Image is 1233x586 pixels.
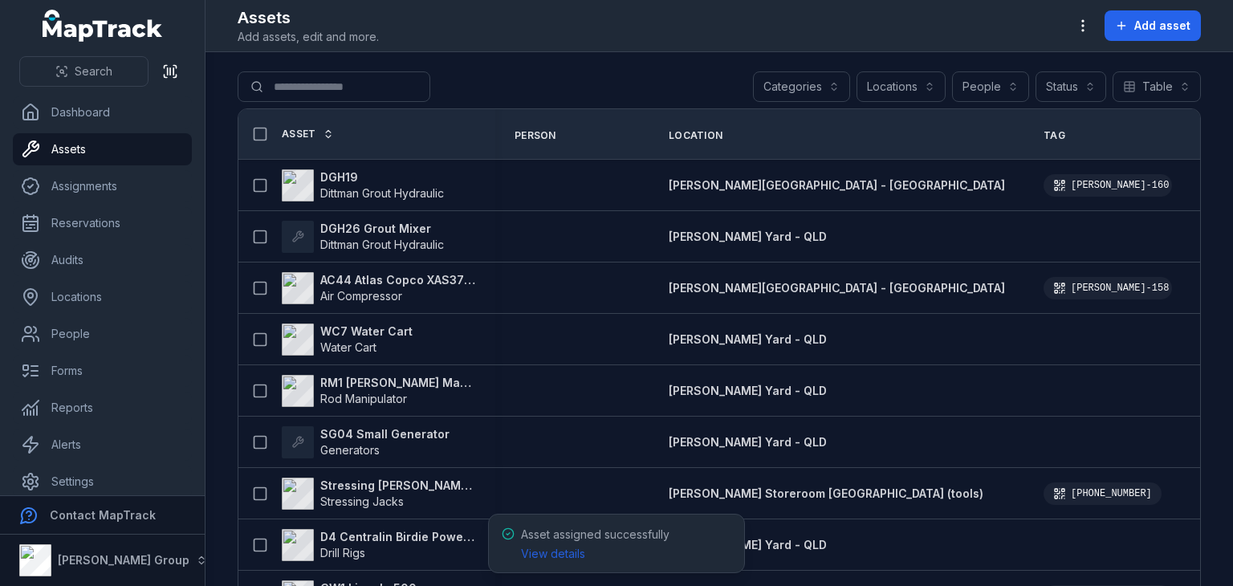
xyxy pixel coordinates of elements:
span: [PERSON_NAME] Yard - QLD [669,230,827,243]
h2: Assets [238,6,379,29]
strong: Stressing [PERSON_NAME] 26-150t [320,478,476,494]
span: [PERSON_NAME][GEOGRAPHIC_DATA] - [GEOGRAPHIC_DATA] [669,281,1005,295]
span: Drill Rigs [320,546,365,560]
span: [PERSON_NAME] Yard - QLD [669,384,827,397]
a: [PERSON_NAME] Yard - QLD [669,383,827,399]
a: [PERSON_NAME] Yard - QLD [669,332,827,348]
button: Add asset [1105,10,1201,41]
span: Dittman Grout Hydraulic [320,238,444,251]
span: Dittman Grout Hydraulic [320,186,444,200]
strong: D4 Centralin Birdie Power Pack [320,529,476,545]
strong: RM1 [PERSON_NAME] Manipulator [320,375,476,391]
strong: AC44 Atlas Copco XAS375TA [320,272,476,288]
a: WC7 Water CartWater Cart [282,324,413,356]
a: DGH26 Grout MixerDittman Grout Hydraulic [282,221,444,253]
div: [PERSON_NAME]-160 [1044,174,1172,197]
span: Generators [320,443,380,457]
strong: Contact MapTrack [50,508,156,522]
a: [PERSON_NAME] Yard - QLD [669,229,827,245]
span: [PERSON_NAME] Yard - QLD [669,435,827,449]
span: Person [515,129,556,142]
span: Stressing Jacks [320,494,404,508]
span: Search [75,63,112,79]
a: Asset [282,128,334,140]
button: Search [19,56,149,87]
div: [PHONE_NUMBER] [1044,482,1162,505]
a: Audits [13,244,192,276]
span: Tag [1044,129,1065,142]
button: Status [1036,71,1106,102]
a: Reservations [13,207,192,239]
a: AC44 Atlas Copco XAS375TAAir Compressor [282,272,476,304]
a: RM1 [PERSON_NAME] ManipulatorRod Manipulator [282,375,476,407]
a: [PERSON_NAME] Storeroom [GEOGRAPHIC_DATA] (tools) [669,486,983,502]
a: DGH19Dittman Grout Hydraulic [282,169,444,201]
a: MapTrack [43,10,163,42]
span: Add assets, edit and more. [238,29,379,45]
span: Location [669,129,722,142]
strong: SG04 Small Generator [320,426,450,442]
button: Locations [857,71,946,102]
strong: DGH19 [320,169,444,185]
div: [PERSON_NAME]-158 [1044,277,1172,299]
span: [PERSON_NAME] Yard - QLD [669,332,827,346]
span: [PERSON_NAME] Storeroom [GEOGRAPHIC_DATA] (tools) [669,486,983,500]
strong: DGH26 Grout Mixer [320,221,444,237]
a: Locations [13,281,192,313]
a: Stressing [PERSON_NAME] 26-150tStressing Jacks [282,478,476,510]
span: Water Cart [320,340,376,354]
a: Assets [13,133,192,165]
button: Table [1113,71,1201,102]
a: [PERSON_NAME] Yard - QLD [669,537,827,553]
a: People [13,318,192,350]
a: Alerts [13,429,192,461]
button: Categories [753,71,850,102]
a: Assignments [13,170,192,202]
a: SG04 Small GeneratorGenerators [282,426,450,458]
span: Asset [282,128,316,140]
a: [PERSON_NAME] Yard - QLD [669,434,827,450]
strong: [PERSON_NAME] Group [58,553,189,567]
span: Add asset [1134,18,1190,34]
span: Air Compressor [320,289,402,303]
a: Settings [13,466,192,498]
strong: WC7 Water Cart [320,324,413,340]
a: Reports [13,392,192,424]
span: Asset assigned successfully [521,527,669,560]
a: Forms [13,355,192,387]
a: [PERSON_NAME][GEOGRAPHIC_DATA] - [GEOGRAPHIC_DATA] [669,280,1005,296]
span: [PERSON_NAME][GEOGRAPHIC_DATA] - [GEOGRAPHIC_DATA] [669,178,1005,192]
span: Rod Manipulator [320,392,407,405]
span: [PERSON_NAME] Yard - QLD [669,538,827,551]
a: Dashboard [13,96,192,128]
a: D4 Centralin Birdie Power PackDrill Rigs [282,529,476,561]
a: [PERSON_NAME][GEOGRAPHIC_DATA] - [GEOGRAPHIC_DATA] [669,177,1005,193]
a: View details [521,546,585,562]
button: People [952,71,1029,102]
